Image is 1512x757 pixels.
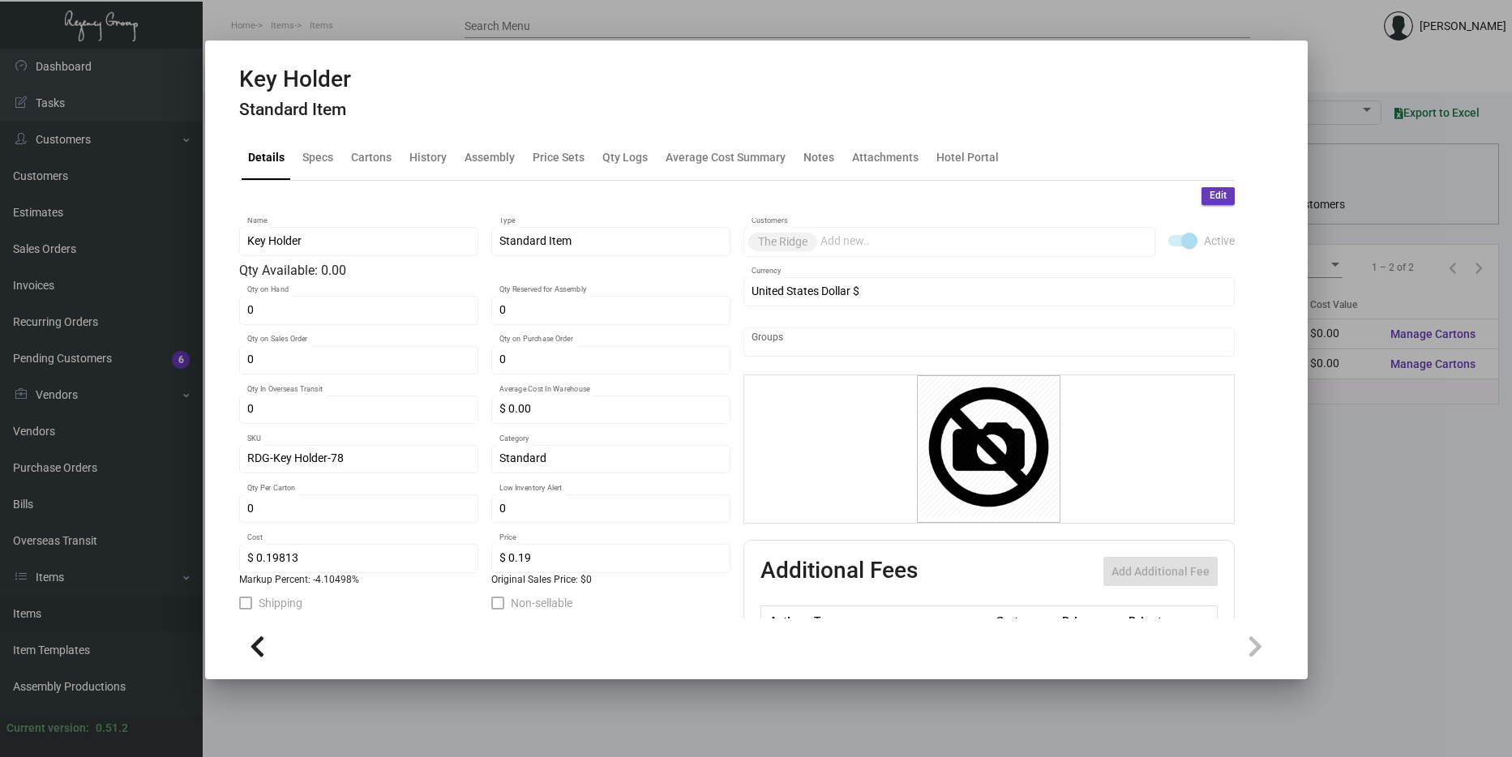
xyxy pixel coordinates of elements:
[803,149,834,166] div: Notes
[239,100,351,120] h4: Standard Item
[409,149,447,166] div: History
[852,149,919,166] div: Attachments
[239,66,351,93] h2: Key Holder
[1124,606,1197,635] th: Price type
[248,149,285,166] div: Details
[748,233,817,251] mat-chip: The Ridge
[936,149,999,166] div: Hotel Portal
[465,149,515,166] div: Assembly
[992,606,1058,635] th: Cost
[1112,565,1210,578] span: Add Additional Fee
[1204,231,1235,250] span: Active
[1058,606,1124,635] th: Price
[96,720,128,737] div: 0.51.2
[259,593,302,613] span: Shipping
[810,606,992,635] th: Type
[6,720,89,737] div: Current version:
[302,149,333,166] div: Specs
[760,557,918,586] h2: Additional Fees
[820,235,1146,248] input: Add new..
[760,606,810,635] th: Active
[752,336,1226,349] input: Add new..
[511,593,572,613] span: Non-sellable
[1103,557,1218,586] button: Add Additional Fee
[1201,187,1235,205] button: Edit
[351,149,392,166] div: Cartons
[602,149,648,166] div: Qty Logs
[239,261,730,280] div: Qty Available: 0.00
[666,149,786,166] div: Average Cost Summary
[533,149,585,166] div: Price Sets
[1210,189,1227,203] span: Edit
